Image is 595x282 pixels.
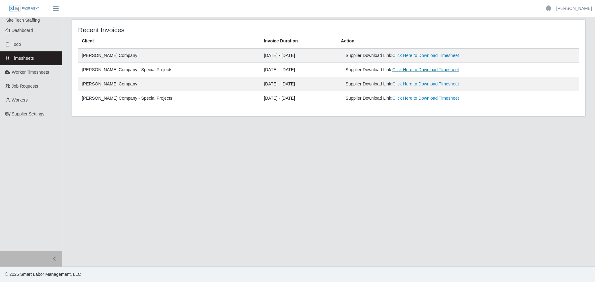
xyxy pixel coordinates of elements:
span: Job Requests [12,84,38,89]
td: [PERSON_NAME] Company - Special Projects [78,91,260,106]
td: [PERSON_NAME] Company - Special Projects [78,63,260,77]
td: [DATE] - [DATE] [260,91,337,106]
a: Click Here to Download Timesheet [392,81,459,86]
a: [PERSON_NAME] [556,5,592,12]
td: [PERSON_NAME] Company [78,48,260,63]
div: Supplier Download Link: [346,81,493,87]
div: Supplier Download Link: [346,95,493,102]
span: Worker Timesheets [12,70,49,75]
td: [PERSON_NAME] Company [78,77,260,91]
th: Action [337,34,579,49]
td: [DATE] - [DATE] [260,63,337,77]
a: Click Here to Download Timesheet [392,67,459,72]
td: [DATE] - [DATE] [260,48,337,63]
td: [DATE] - [DATE] [260,77,337,91]
span: Todo [12,42,21,47]
span: Site Tech Staffing [6,18,40,23]
div: Supplier Download Link: [346,52,493,59]
span: Workers [12,98,28,102]
img: SLM Logo [9,5,40,12]
div: Supplier Download Link: [346,67,493,73]
th: Invoice Duration [260,34,337,49]
a: Click Here to Download Timesheet [392,53,459,58]
span: Timesheets [12,56,34,61]
span: Dashboard [12,28,33,33]
a: Click Here to Download Timesheet [392,96,459,101]
span: Supplier Settings [12,111,45,116]
span: © 2025 Smart Labor Management, LLC [5,272,81,277]
h4: Recent Invoices [78,26,281,34]
th: Client [78,34,260,49]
